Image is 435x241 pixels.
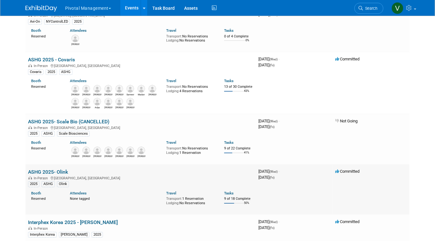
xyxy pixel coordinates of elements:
[105,147,112,154] img: Keith Jackson
[59,69,72,75] div: ASHG
[28,119,110,125] a: ASHG 2025- Scale Bio (CANCELLED)
[258,124,274,129] span: [DATE]
[70,79,87,83] a: Attendees
[363,6,377,11] span: Search
[258,57,280,61] span: [DATE]
[105,98,112,105] img: Sujash Chatterjee
[166,85,182,89] span: Transport:
[269,125,274,129] span: (Fri)
[93,154,101,158] div: Kimberly Ferguson
[31,79,41,83] a: Booth
[246,39,249,47] td: 0%
[57,131,90,137] div: Scale Biosciences
[93,98,101,105] img: Adya Anima
[28,169,68,175] a: ASHG 2025- Olink
[71,98,79,105] img: Denny Huang
[335,169,359,174] span: Committed
[269,220,278,224] span: (Wed)
[28,181,39,187] div: 2025
[149,85,156,92] img: David Dow
[70,195,162,201] div: None tagged
[335,219,359,224] span: Committed
[34,64,50,68] span: In-Person
[224,197,253,201] div: 9 of 18 Complete
[166,28,176,33] a: Travel
[166,146,182,150] span: Transport:
[34,126,50,130] span: In-Person
[116,92,123,96] div: Eugenio Daviso, Ph.D.
[28,176,32,179] img: In-Person Event
[42,181,55,187] div: ASHG
[138,154,145,158] div: Melanie Janczyk
[105,105,112,109] div: Sujash Chatterjee
[138,85,145,92] img: Madan Ambavaram, Ph.D.
[269,13,278,17] span: (Wed)
[28,175,253,180] div: [GEOGRAPHIC_DATA], [GEOGRAPHIC_DATA]
[59,232,89,238] div: [PERSON_NAME]
[244,89,249,98] td: 43%
[149,92,156,96] div: David Dow
[224,85,253,89] div: 13 of 30 Complete
[279,57,280,61] span: -
[166,145,215,155] div: No Reservations 1 Reservation
[105,154,112,158] div: Keith Jackson
[269,170,278,173] span: (Wed)
[105,85,112,92] img: Robert Shehadeh
[71,42,79,46] div: Joe McGrath
[28,131,39,137] div: 2025
[354,3,383,14] a: Search
[92,232,103,238] div: 2025
[269,64,274,67] span: (Fri)
[34,176,50,180] span: In-Person
[34,227,50,231] span: In-Person
[28,227,32,230] img: In-Person Event
[57,181,69,187] div: Olink
[269,226,274,230] span: (Fri)
[335,119,358,123] span: Not Going
[166,151,179,155] span: Lodging:
[93,85,101,92] img: Jared Hoffman
[258,119,280,123] span: [DATE]
[127,105,134,109] div: Ulrich Thomann
[258,169,280,174] span: [DATE]
[116,105,123,109] div: Elisabeth Pundt
[28,69,43,75] div: Covaris
[258,225,274,230] span: [DATE]
[46,69,57,75] div: 2025
[127,92,134,96] div: Sameer Vasantgadkar
[28,57,75,63] a: ASHG 2025 - Covaris
[244,201,249,210] td: 50%
[70,28,87,33] a: Attendees
[71,92,79,96] div: Patricia Daggett
[166,191,176,195] a: Travel
[72,19,83,25] div: 2025
[44,19,70,25] div: NYControlLED
[166,140,176,145] a: Travel
[31,28,41,33] a: Booth
[392,2,404,14] img: Valerie Weld
[82,105,90,109] div: Greg Endress
[71,35,79,42] img: Joe McGrath
[31,33,60,39] div: Reserved
[28,19,42,25] div: Avi-On
[269,176,274,179] span: (Fri)
[82,147,90,154] img: Giovanna Prout
[166,89,179,93] span: Lodging:
[138,147,145,154] img: Melanie Janczyk
[166,197,182,201] span: Transport:
[116,98,123,105] img: Elisabeth Pundt
[28,125,253,130] div: [GEOGRAPHIC_DATA], [GEOGRAPHIC_DATA]
[244,151,249,160] td: 41%
[28,232,57,238] div: Interphex Korea
[127,147,134,154] img: Patrick (Paddy) Boyd
[31,195,60,201] div: Reserved
[105,92,112,96] div: Robert Shehadeh
[71,147,79,154] img: Amy Hamilton
[31,191,41,195] a: Booth
[279,169,280,174] span: -
[116,147,123,154] img: Sanika Khare
[93,147,101,154] img: Kimberly Ferguson
[279,219,280,224] span: -
[166,83,215,93] div: No Reservations 4 Reservations
[82,85,90,92] img: Robert Riegelhaupt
